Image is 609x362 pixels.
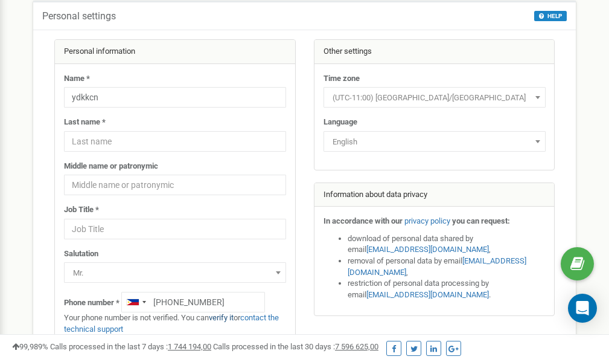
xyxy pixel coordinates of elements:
[64,175,286,195] input: Middle name or patronymic
[122,293,150,312] div: Telephone country code
[348,278,546,300] li: restriction of personal data processing by email .
[335,342,378,351] u: 7 596 625,00
[366,290,489,299] a: [EMAIL_ADDRESS][DOMAIN_NAME]
[64,312,286,335] p: Your phone number is not verified. You can or
[64,131,286,152] input: Last name
[328,134,541,150] span: English
[64,219,286,239] input: Job Title
[324,216,403,225] strong: In accordance with our
[64,161,158,172] label: Middle name or patronymic
[64,73,90,85] label: Name *
[50,342,211,351] span: Calls processed in the last 7 days :
[324,117,357,128] label: Language
[121,292,265,312] input: +1-800-555-55-55
[168,342,211,351] u: 1 744 194,00
[209,313,234,322] a: verify it
[64,117,106,128] label: Last name *
[534,11,567,21] button: HELP
[64,313,279,334] a: contact the technical support
[324,87,546,108] span: (UTC-11:00) Pacific/Midway
[42,11,116,22] h5: Personal settings
[64,87,286,108] input: Name
[348,233,546,256] li: download of personal data shared by email ,
[314,183,555,207] div: Information about data privacy
[404,216,450,225] a: privacy policy
[64,262,286,283] span: Mr.
[314,40,555,64] div: Other settings
[324,131,546,152] span: English
[568,294,597,323] div: Open Intercom Messenger
[452,216,510,225] strong: you can request:
[213,342,378,351] span: Calls processed in the last 30 days :
[366,245,489,254] a: [EMAIL_ADDRESS][DOMAIN_NAME]
[64,297,120,309] label: Phone number *
[64,248,98,260] label: Salutation
[68,265,282,282] span: Mr.
[328,89,541,106] span: (UTC-11:00) Pacific/Midway
[348,256,546,278] li: removal of personal data by email ,
[64,204,99,216] label: Job Title *
[12,342,48,351] span: 99,989%
[324,73,360,85] label: Time zone
[55,40,295,64] div: Personal information
[348,256,526,277] a: [EMAIL_ADDRESS][DOMAIN_NAME]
